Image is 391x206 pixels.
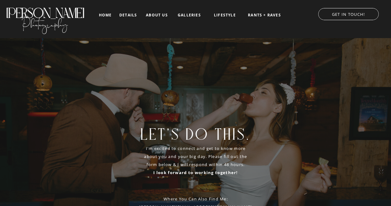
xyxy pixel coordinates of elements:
a: galleries [176,13,202,17]
a: [PERSON_NAME] [5,5,85,15]
p: I'm excited to connect and get to know more about you and your big day. Please fill out the form ... [139,144,253,184]
a: RANTS + RAVES [247,13,282,17]
a: details [119,13,137,17]
a: GET IN TOUCH! [312,10,385,16]
a: home [98,13,113,17]
a: about us [144,13,170,17]
b: I look forward to working together! [153,170,238,175]
a: LIFESTYLE [209,13,240,17]
h1: Let's do this. [51,125,340,137]
a: Photography [5,12,85,33]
